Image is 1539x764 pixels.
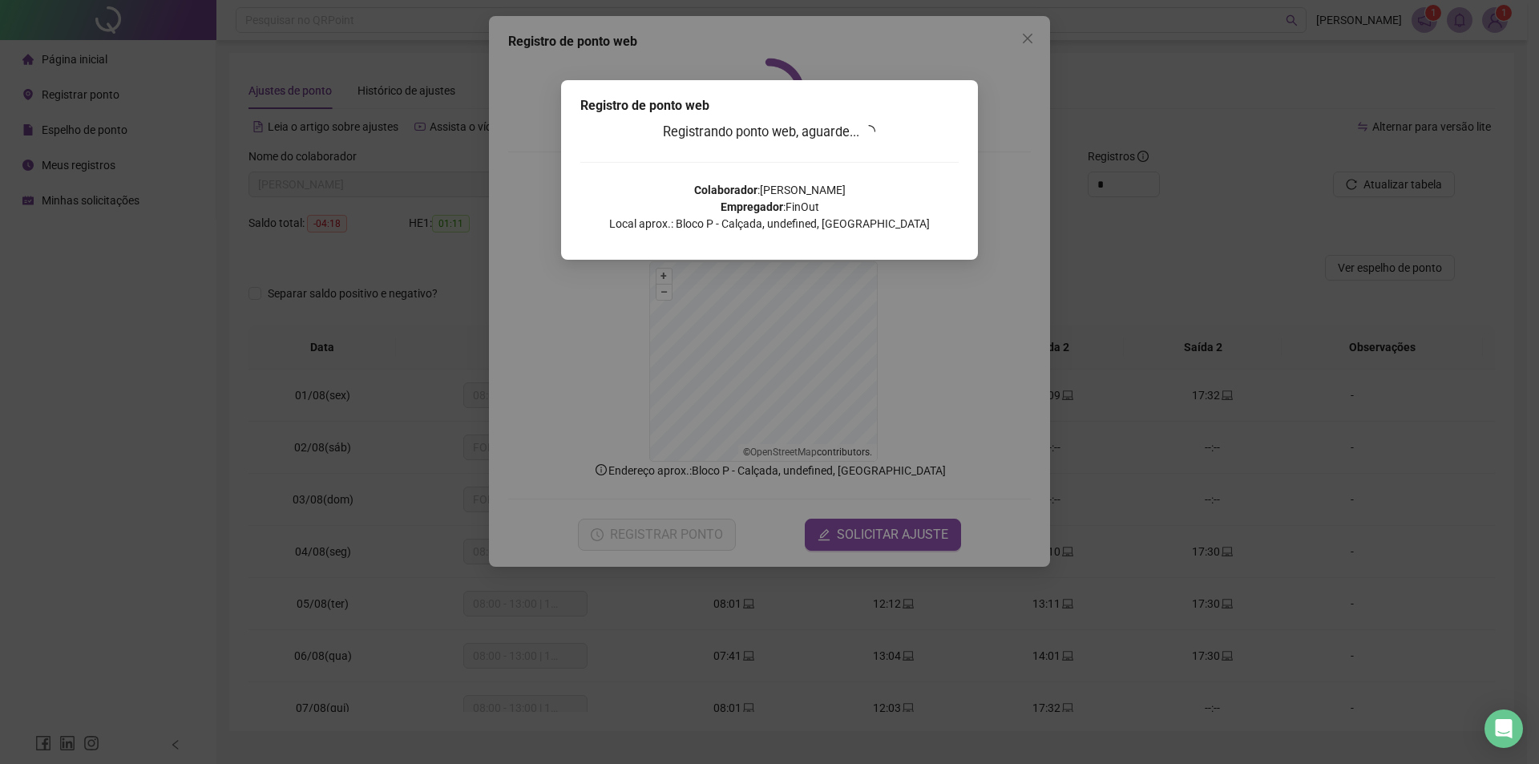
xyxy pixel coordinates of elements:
[721,200,783,213] strong: Empregador
[694,184,757,196] strong: Colaborador
[1484,709,1523,748] div: Open Intercom Messenger
[580,96,959,115] div: Registro de ponto web
[862,125,875,138] span: loading
[580,122,959,143] h3: Registrando ponto web, aguarde...
[580,182,959,232] p: : [PERSON_NAME] : FinOut Local aprox.: Bloco P - Calçada, undefined, [GEOGRAPHIC_DATA]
